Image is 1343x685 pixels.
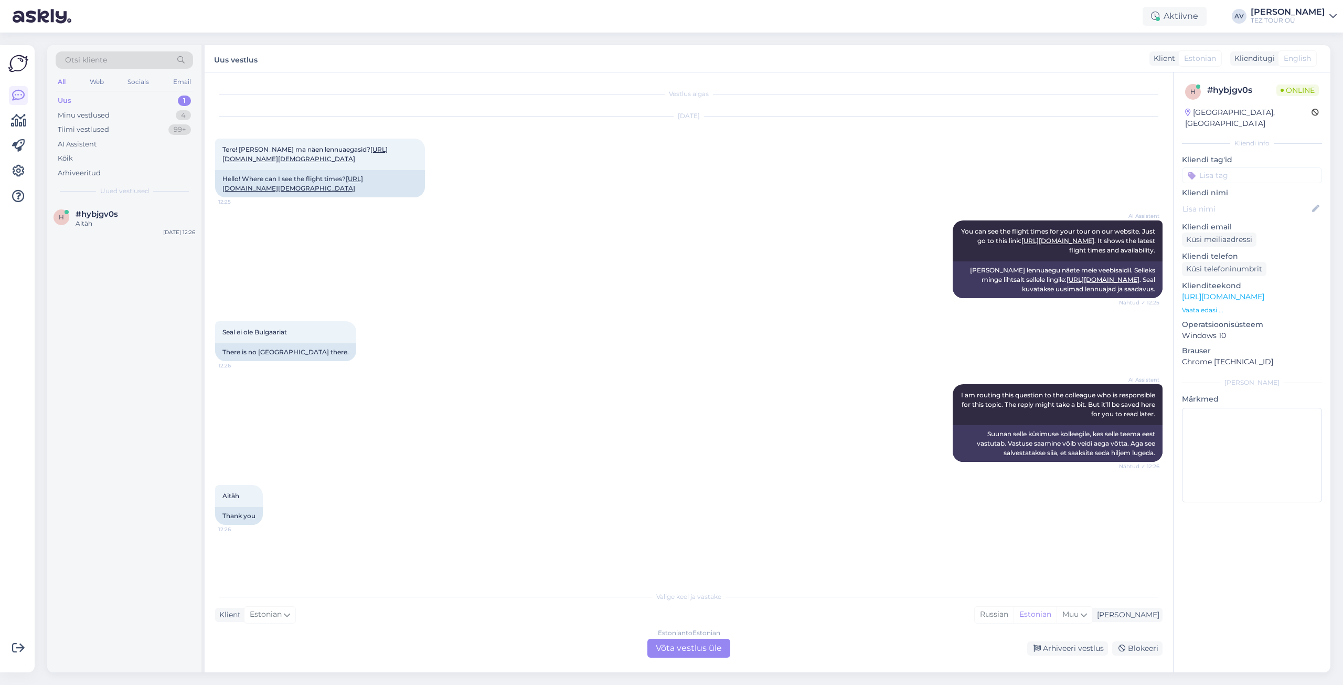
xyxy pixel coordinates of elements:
[1284,53,1311,64] span: English
[1182,222,1322,233] p: Kliendi email
[1182,378,1322,387] div: [PERSON_NAME]
[953,261,1163,298] div: [PERSON_NAME] lennuaegu näete meie veebisaidil. Selleks minge lihtsalt sellele lingile: . Seal ku...
[1182,305,1322,315] p: Vaata edasi ...
[178,96,191,106] div: 1
[1062,609,1079,619] span: Muu
[1190,88,1196,96] span: h
[1276,85,1319,96] span: Online
[1182,233,1256,247] div: Küsi meiliaadressi
[218,525,258,533] span: 12:26
[1149,53,1175,64] div: Klient
[975,607,1014,623] div: Russian
[56,75,68,89] div: All
[1182,251,1322,262] p: Kliendi telefon
[215,592,1163,602] div: Valige keel ja vastake
[58,153,73,164] div: Kõik
[65,55,107,66] span: Otsi kliente
[1185,107,1312,129] div: [GEOGRAPHIC_DATA], [GEOGRAPHIC_DATA]
[1182,280,1322,291] p: Klienditeekond
[1182,167,1322,183] input: Lisa tag
[1182,187,1322,198] p: Kliendi nimi
[176,110,191,121] div: 4
[1251,8,1325,16] div: [PERSON_NAME]
[1182,262,1266,276] div: Küsi telefoninumbrit
[1182,356,1322,367] p: Chrome [TECHNICAL_ID]
[171,75,193,89] div: Email
[58,168,101,178] div: Arhiveeritud
[222,328,287,336] span: Seal ei ole Bulgaariat
[1182,319,1322,330] p: Operatsioonisüsteem
[215,89,1163,99] div: Vestlus algas
[59,213,64,221] span: h
[250,609,282,620] span: Estonian
[215,507,263,525] div: Thank you
[1067,276,1139,283] a: [URL][DOMAIN_NAME]
[1119,462,1159,470] span: Nähtud ✓ 12:26
[215,343,356,361] div: There is no [GEOGRAPHIC_DATA] there.
[1014,607,1057,623] div: Estonian
[76,209,118,219] span: #hybjgv0s
[58,139,97,150] div: AI Assistent
[1182,154,1322,165] p: Kliendi tag'id
[76,219,195,228] div: Aitäh
[1251,8,1337,25] a: [PERSON_NAME]TEZ TOUR OÜ
[218,362,258,370] span: 12:26
[961,391,1157,418] span: I am routing this question to the colleague who is responsible for this topic. The reply might ta...
[1182,330,1322,341] p: Windows 10
[58,124,109,135] div: Tiimi vestlused
[58,96,71,106] div: Uus
[163,228,195,236] div: [DATE] 12:26
[125,75,151,89] div: Socials
[953,425,1163,462] div: Suunan selle küsimuse kolleegile, kes selle teema eest vastutab. Vastuse saamine võib veidi aega ...
[1112,641,1163,656] div: Blokeeri
[58,110,110,121] div: Minu vestlused
[1143,7,1207,26] div: Aktiivne
[215,170,425,197] div: Hello! Where can I see the flight times?
[218,198,258,206] span: 12:25
[222,145,388,163] span: Tere! [PERSON_NAME] ma näen lennuaegasid?
[1182,394,1322,405] p: Märkmed
[1119,299,1159,307] span: Nähtud ✓ 12:25
[168,124,191,135] div: 99+
[8,54,28,73] img: Askly Logo
[215,609,241,620] div: Klient
[961,227,1157,254] span: You can see the flight times for your tour on our website. Just go to this link: . It shows the l...
[1182,203,1310,215] input: Lisa nimi
[1207,84,1276,97] div: # hybjgv0s
[222,492,239,500] span: Aitäh
[647,639,730,658] div: Võta vestlus üle
[1120,376,1159,384] span: AI Assistent
[1021,237,1094,245] a: [URL][DOMAIN_NAME]
[1182,345,1322,356] p: Brauser
[1184,53,1216,64] span: Estonian
[1251,16,1325,25] div: TEZ TOUR OÜ
[1093,609,1159,620] div: [PERSON_NAME]
[1120,212,1159,220] span: AI Assistent
[1027,641,1108,656] div: Arhiveeri vestlus
[1232,9,1246,24] div: AV
[100,186,149,196] span: Uued vestlused
[1182,292,1264,301] a: [URL][DOMAIN_NAME]
[658,628,720,638] div: Estonian to Estonian
[88,75,106,89] div: Web
[1182,139,1322,148] div: Kliendi info
[214,51,258,66] label: Uus vestlus
[1230,53,1275,64] div: Klienditugi
[215,111,1163,121] div: [DATE]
